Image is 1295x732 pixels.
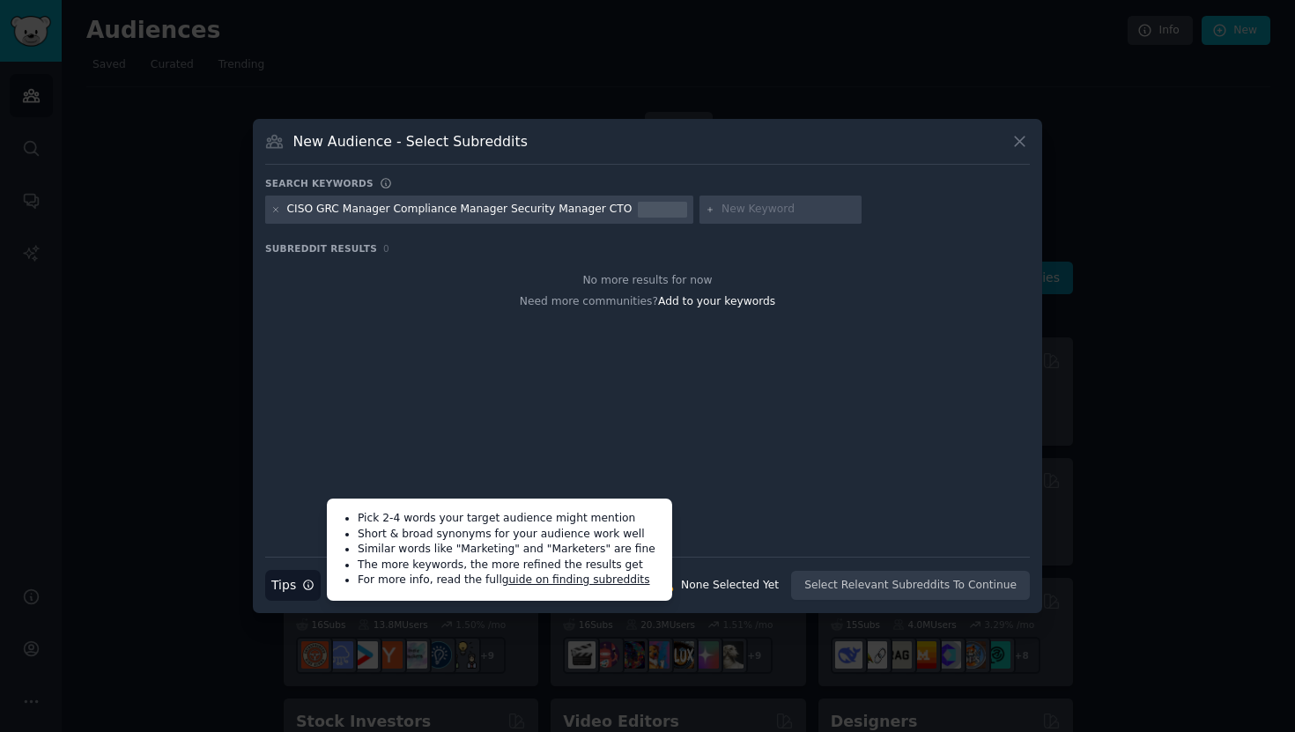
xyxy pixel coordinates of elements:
span: 0 [383,243,389,254]
span: Add to your keywords [658,295,775,307]
div: None Selected Yet [681,578,779,594]
div: Need more communities? [265,288,1030,310]
div: No more results for now [265,273,1030,289]
div: CISO GRC Manager Compliance Manager Security Manager CTO [287,202,633,218]
button: Tips [265,570,321,601]
li: Short & broad synonyms for your audience work well [358,527,660,543]
a: guide on finding subreddits [502,573,650,586]
input: New Keyword [721,202,855,218]
li: For more info, read the full [358,573,660,588]
li: Similar words like "Marketing" and "Marketers" are fine [358,542,660,558]
h3: New Audience - Select Subreddits [293,132,528,151]
li: The more keywords, the more refined the results get [358,558,660,573]
span: Tips [271,576,296,595]
h3: Search keywords [265,177,374,189]
li: Pick 2-4 words your target audience might mention [358,511,660,527]
span: Subreddit Results [265,242,377,255]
